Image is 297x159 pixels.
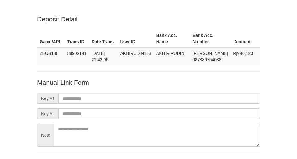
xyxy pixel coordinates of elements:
[65,30,89,48] th: Trans ID
[37,108,58,119] span: Key #2
[118,30,153,48] th: User ID
[192,51,228,56] span: [PERSON_NAME]
[156,51,184,56] span: AKHIR RUDIN
[37,93,58,104] span: Key #1
[190,30,230,48] th: Bank Acc. Number
[92,51,109,62] span: [DATE] 21:42:06
[230,30,260,48] th: Amount
[192,57,221,62] span: Copy 087886754038 to clipboard
[37,78,260,87] p: Manual Link Form
[233,51,253,56] span: Rp 40,123
[154,30,190,48] th: Bank Acc. Name
[37,124,54,147] span: Note
[37,48,65,65] td: ZEUS138
[65,48,89,65] td: 88902141
[120,51,151,56] span: AKHIRUDIN123
[37,15,260,24] p: Deposit Detail
[37,30,65,48] th: Game/API
[89,30,118,48] th: Date Trans.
